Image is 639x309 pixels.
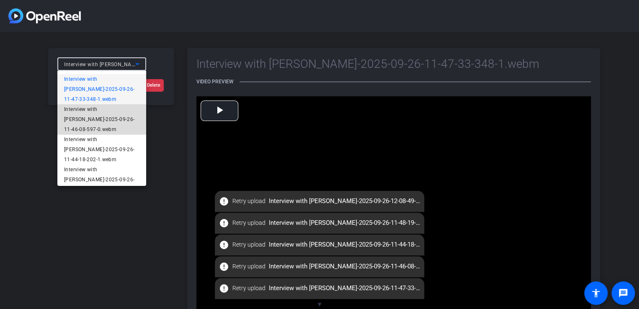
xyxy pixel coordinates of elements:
[219,240,229,250] mat-icon: error
[232,197,265,206] span: Retry upload
[232,219,265,227] span: Retry upload
[215,259,424,274] span: Interview with [PERSON_NAME]-2025-09-26-11-46-08-597-0.webm
[215,194,424,209] span: Interview with [PERSON_NAME]-2025-09-26-12-08-49-964-1.webm
[64,104,139,134] span: Interview with [PERSON_NAME]-2025-09-26-11-46-08-597-0.webm
[219,283,229,294] mat-icon: error
[64,74,139,104] span: Interview with [PERSON_NAME]-2025-09-26-11-47-33-348-1.webm
[232,284,265,293] span: Retry upload
[215,237,424,252] span: Interview with [PERSON_NAME]-2025-09-26-11-44-18-202-1.webm
[215,216,424,231] span: Interview with [PERSON_NAME]-2025-09-26-11-48-19-544-1.webm
[219,218,229,228] mat-icon: error
[64,165,139,195] span: Interview with [PERSON_NAME]-2025-09-26-11-48-19-544-1.webm
[317,301,323,308] span: ▼
[64,134,139,165] span: Interview with [PERSON_NAME]-2025-09-26-11-44-18-202-1.webm
[215,281,424,296] span: Interview with [PERSON_NAME]-2025-09-26-11-47-33-348-1.webm
[219,262,229,272] mat-icon: error
[219,196,229,206] mat-icon: error
[232,262,265,271] span: Retry upload
[232,240,265,249] span: Retry upload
